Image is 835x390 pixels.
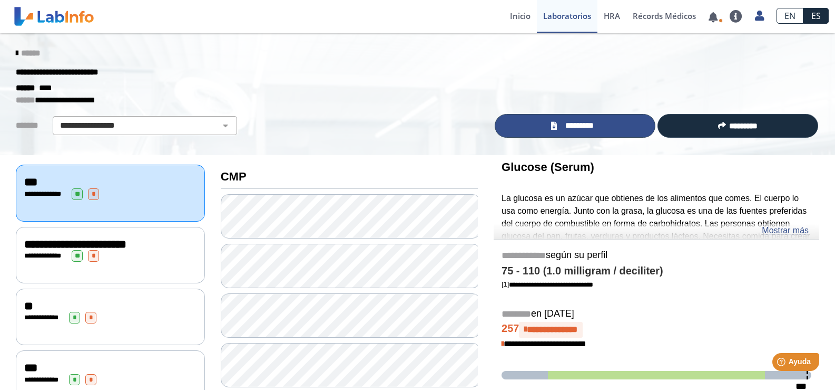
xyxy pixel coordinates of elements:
b: Glucose (Serum) [502,160,594,174]
a: ES [803,8,829,24]
a: Mostrar más [762,224,809,237]
b: CMP [221,170,247,183]
p: La glucosa es un azúcar que obtienes de los alimentos que comes. El cuerpo lo usa como energía. J... [502,192,811,280]
h4: 257 [502,322,811,338]
span: HRA [604,11,620,21]
a: EN [777,8,803,24]
h5: según su perfil [502,250,811,262]
h4: 75 - 110 (1.0 milligram / deciliter) [502,265,811,278]
a: [1] [502,280,593,288]
h5: en [DATE] [502,308,811,320]
iframe: Help widget launcher [741,349,823,378]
